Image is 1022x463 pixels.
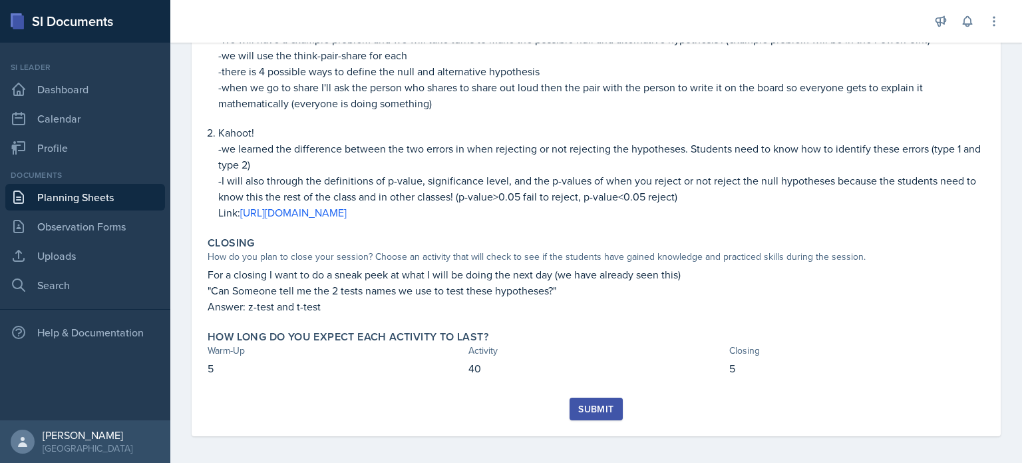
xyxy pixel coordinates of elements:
[5,61,165,73] div: Si leader
[208,250,985,264] div: How do you plan to close your session? Choose an activity that will check to see if the students ...
[208,330,488,344] label: How long do you expect each activity to last?
[5,105,165,132] a: Calendar
[208,266,985,282] p: For a closing I want to do a sneak peek at what I will be doing the next day (we have already see...
[240,205,347,220] a: [URL][DOMAIN_NAME]
[570,398,622,420] button: Submit
[5,184,165,211] a: Planning Sheets
[5,272,165,298] a: Search
[218,141,985,173] p: -we learned the difference between the two errors in when rejecting or not rejecting the hypothes...
[43,442,132,455] div: [GEOGRAPHIC_DATA]
[218,173,985,205] p: -I will also through the definitions of p-value, significance level, and the p-values of when you...
[208,282,985,298] p: "Can Someone tell me the 2 tests names we use to test these hypotheses?"
[208,360,463,376] p: 5
[578,404,613,414] div: Submit
[218,125,985,141] p: Kahoot!
[468,344,724,358] div: Activity
[208,344,463,358] div: Warm-Up
[218,63,985,79] p: -there is 4 possible ways to define the null and alternative hypothesis
[208,298,985,314] p: Answer: z-test and t-test
[208,236,255,250] label: Closing
[43,428,132,442] div: [PERSON_NAME]
[5,135,165,161] a: Profile
[5,213,165,240] a: Observation Forms
[729,344,985,358] div: Closing
[218,205,985,221] p: Link:
[5,76,165,103] a: Dashboard
[5,169,165,181] div: Documents
[729,360,985,376] p: 5
[218,79,985,111] p: -when we go to share I'll ask the person who shares to share out loud then the pair with the pers...
[468,360,724,376] p: 40
[218,47,985,63] p: -we will use the think-pair-share for each
[5,319,165,346] div: Help & Documentation
[5,242,165,269] a: Uploads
